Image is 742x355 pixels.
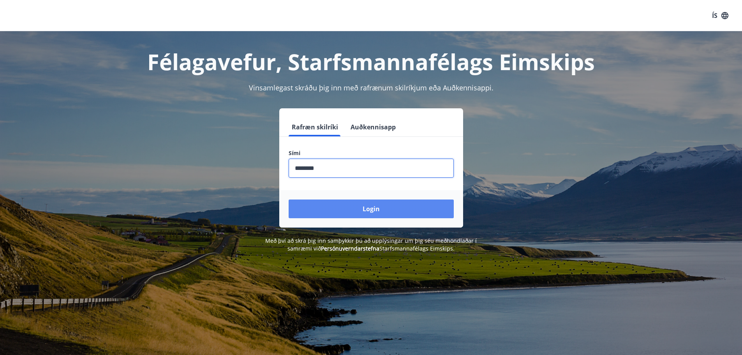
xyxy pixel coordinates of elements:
[708,9,733,23] button: ÍS
[265,237,477,252] span: Með því að skrá þig inn samþykkir þú að upplýsingar um þig séu meðhöndlaðar í samræmi við Starfsm...
[289,118,341,136] button: Rafræn skilríki
[289,149,454,157] label: Sími
[289,200,454,218] button: Login
[249,83,493,92] span: Vinsamlegast skráðu þig inn með rafrænum skilríkjum eða Auðkennisappi.
[347,118,399,136] button: Auðkennisapp
[321,245,379,252] a: Persónuverndarstefna
[100,47,642,76] h1: Félagavefur, Starfsmannafélags Eimskips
